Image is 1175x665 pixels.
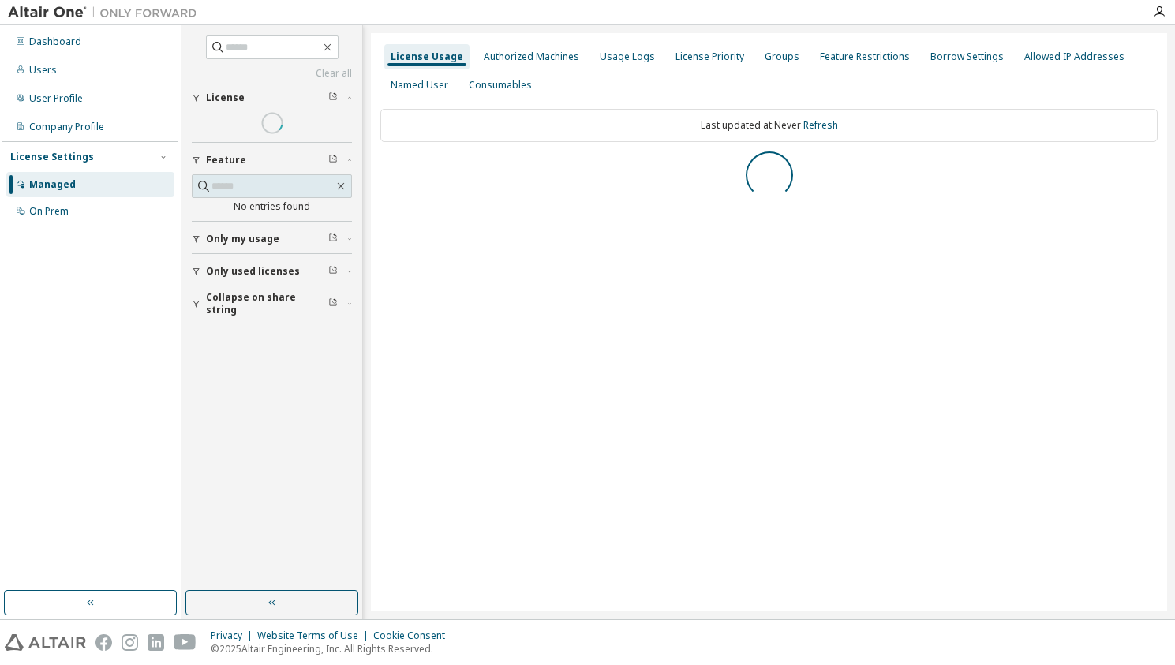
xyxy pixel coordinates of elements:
[930,50,1004,63] div: Borrow Settings
[122,634,138,651] img: instagram.svg
[328,297,338,310] span: Clear filter
[192,67,352,80] a: Clear all
[600,50,655,63] div: Usage Logs
[174,634,196,651] img: youtube.svg
[192,222,352,256] button: Only my usage
[29,35,81,48] div: Dashboard
[328,233,338,245] span: Clear filter
[675,50,744,63] div: License Priority
[29,178,76,191] div: Managed
[8,5,205,21] img: Altair One
[206,92,245,104] span: License
[328,154,338,166] span: Clear filter
[373,630,455,642] div: Cookie Consent
[206,291,328,316] span: Collapse on share string
[803,118,838,132] a: Refresh
[380,109,1158,142] div: Last updated at: Never
[192,286,352,321] button: Collapse on share string
[211,630,257,642] div: Privacy
[192,80,352,115] button: License
[469,79,532,92] div: Consumables
[10,151,94,163] div: License Settings
[257,630,373,642] div: Website Terms of Use
[29,92,83,105] div: User Profile
[484,50,579,63] div: Authorized Machines
[328,265,338,278] span: Clear filter
[328,92,338,104] span: Clear filter
[1024,50,1124,63] div: Allowed IP Addresses
[95,634,112,651] img: facebook.svg
[29,64,57,77] div: Users
[192,200,352,213] div: No entries found
[29,205,69,218] div: On Prem
[29,121,104,133] div: Company Profile
[820,50,910,63] div: Feature Restrictions
[206,265,300,278] span: Only used licenses
[211,642,455,656] p: © 2025 Altair Engineering, Inc. All Rights Reserved.
[206,233,279,245] span: Only my usage
[5,634,86,651] img: altair_logo.svg
[765,50,799,63] div: Groups
[192,143,352,177] button: Feature
[391,79,448,92] div: Named User
[192,254,352,289] button: Only used licenses
[148,634,164,651] img: linkedin.svg
[391,50,463,63] div: License Usage
[206,154,246,166] span: Feature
